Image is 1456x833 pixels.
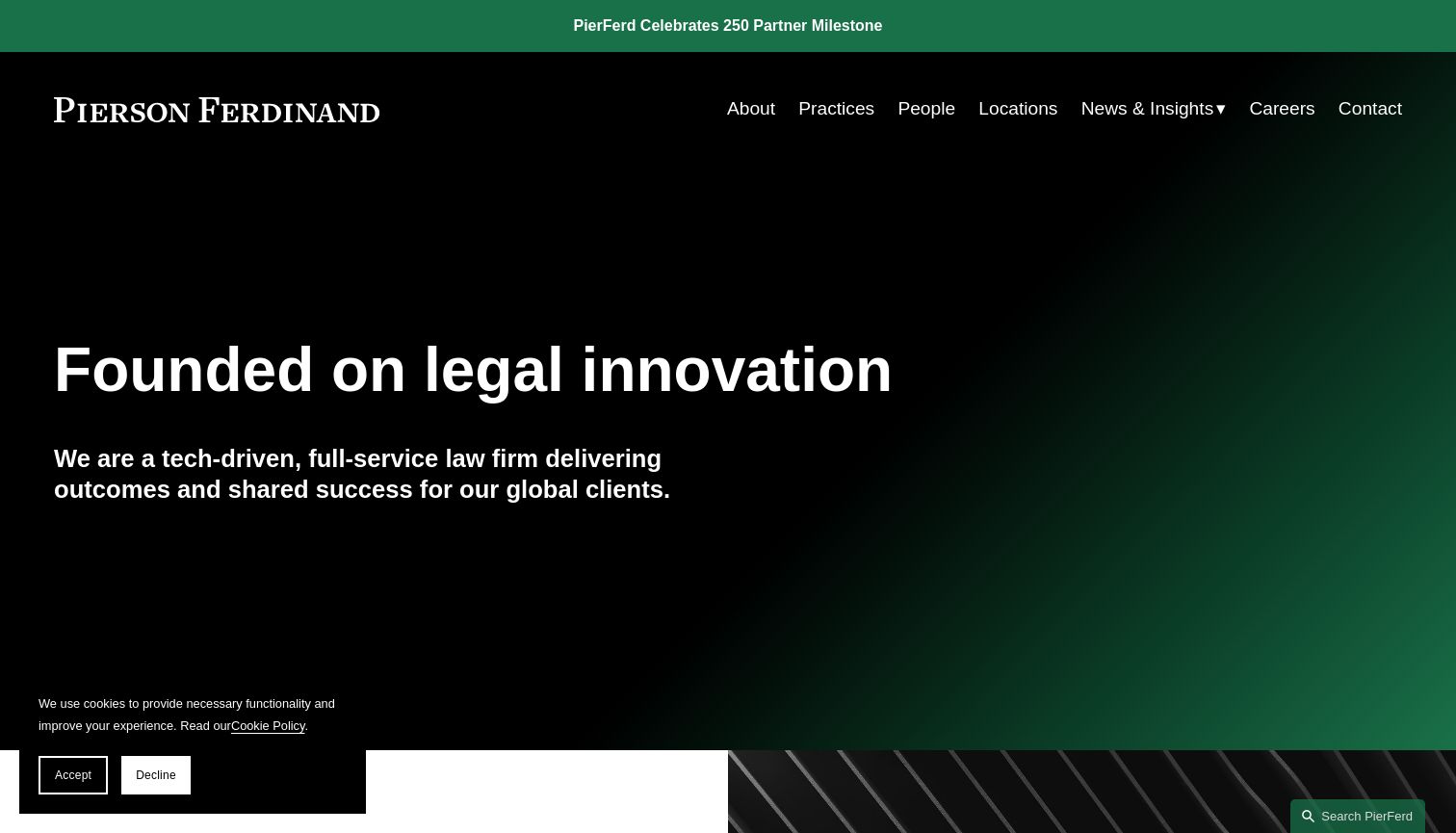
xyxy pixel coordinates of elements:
[54,335,1178,405] h1: Founded on legal innovation
[231,718,305,733] a: Cookie Policy
[1339,91,1402,127] a: Contact
[798,91,874,127] a: Practices
[39,692,347,737] p: We use cookies to provide necessary functionality and improve your experience. Read our .
[39,756,108,794] button: Accept
[54,443,728,506] h4: We are a tech-driven, full-service law firm delivering outcomes and shared success for our global...
[1081,91,1227,127] a: folder dropdown
[897,91,955,127] a: People
[55,768,91,782] span: Accept
[727,91,775,127] a: About
[136,768,176,782] span: Decline
[1290,799,1425,833] a: Search this site
[1249,91,1314,127] a: Careers
[978,91,1057,127] a: Locations
[121,756,191,794] button: Decline
[1081,92,1214,126] span: News & Insights
[19,673,366,814] section: Cookie banner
